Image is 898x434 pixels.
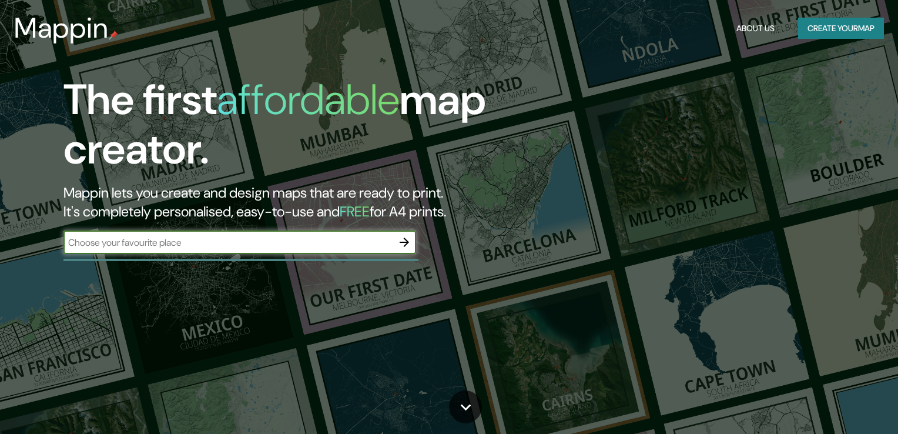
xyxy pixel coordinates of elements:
input: Choose your favourite place [63,236,393,249]
h2: Mappin lets you create and design maps that are ready to print. It's completely personalised, eas... [63,183,512,221]
h1: The first map creator. [63,75,512,183]
button: Create yourmap [798,18,884,39]
img: mappin-pin [109,31,118,40]
h1: affordable [217,72,400,127]
h5: FREE [340,202,370,221]
button: About Us [732,18,779,39]
h3: Mappin [14,12,109,45]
